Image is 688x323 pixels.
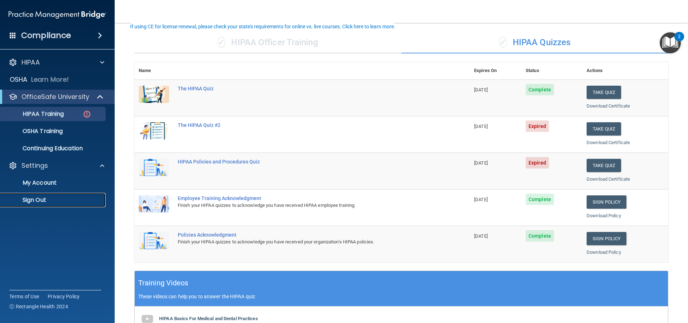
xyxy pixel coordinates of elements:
span: Expired [526,120,549,132]
button: If using CE for license renewal, please check your state's requirements for online vs. live cours... [129,23,396,30]
h4: Compliance [21,30,71,41]
div: HIPAA Quizzes [401,32,668,53]
a: Download Policy [587,250,621,255]
a: Download Certificate [587,176,630,182]
a: Download Certificate [587,103,630,109]
span: [DATE] [474,124,488,129]
span: Complete [526,194,554,205]
b: HIPAA Basics For Medical and Dental Practices [159,316,258,321]
a: OfficeSafe University [9,92,104,101]
a: HIPAA [9,58,104,67]
div: The HIPAA Quiz #2 [178,122,434,128]
span: [DATE] [474,233,488,239]
span: Complete [526,84,554,95]
th: Actions [582,62,668,80]
a: Settings [9,161,104,170]
a: Privacy Policy [48,293,80,300]
p: OSHA Training [5,128,63,135]
img: danger-circle.6113f641.png [82,110,91,119]
div: HIPAA Officer Training [134,32,401,53]
span: ✓ [218,37,225,48]
p: HIPAA [21,58,40,67]
div: Finish your HIPAA quizzes to acknowledge you have received HIPAA employee training. [178,201,434,210]
p: HIPAA Training [5,110,64,118]
a: Terms of Use [9,293,39,300]
div: 2 [678,37,680,46]
th: Status [521,62,582,80]
div: The HIPAA Quiz [178,86,434,91]
p: OfficeSafe University [21,92,89,101]
button: Open Resource Center, 2 new notifications [660,32,681,53]
p: Sign Out [5,196,102,204]
a: Download Certificate [587,140,630,145]
th: Name [134,62,173,80]
span: ✓ [499,37,507,48]
p: My Account [5,179,102,186]
p: Settings [21,161,48,170]
div: Finish your HIPAA quizzes to acknowledge you have received your organization’s HIPAA policies. [178,238,434,246]
span: [DATE] [474,160,488,166]
th: Expires On [470,62,521,80]
span: Expired [526,157,549,168]
span: [DATE] [474,87,488,92]
p: These videos can help you to answer the HIPAA quiz [138,294,664,299]
p: Learn More! [31,75,69,84]
a: Sign Policy [587,195,626,209]
p: OSHA [10,75,28,84]
button: Take Quiz [587,159,621,172]
p: Continuing Education [5,145,102,152]
button: Take Quiz [587,86,621,99]
h5: Training Videos [138,277,188,289]
iframe: Drift Widget Chat Controller [564,272,679,301]
div: If using CE for license renewal, please check your state's requirements for online vs. live cours... [130,24,395,29]
img: PMB logo [9,8,106,22]
span: [DATE] [474,197,488,202]
div: Policies Acknowledgment [178,232,434,238]
div: HIPAA Policies and Procedures Quiz [178,159,434,165]
a: Sign Policy [587,232,626,245]
button: Take Quiz [587,122,621,136]
div: Employee Training Acknowledgment [178,195,434,201]
span: Ⓒ Rectangle Health 2024 [9,303,68,310]
a: Download Policy [587,213,621,218]
span: Complete [526,230,554,242]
